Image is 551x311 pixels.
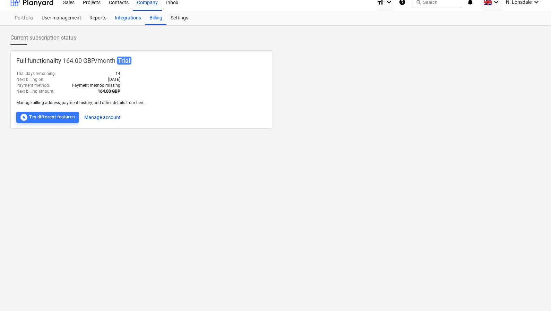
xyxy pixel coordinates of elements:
p: Manage billing address, payment history, and other details from here. [16,100,267,106]
a: Integrations [111,11,145,25]
a: Billing [145,11,166,25]
p: 14 [115,71,120,77]
a: Settings [166,11,192,25]
iframe: Chat Widget [516,278,551,311]
p: [DATE] [108,77,120,83]
p: Payment method : [16,83,50,89]
button: Try different features [16,112,79,123]
p: Trial days remaining : [16,71,56,77]
a: User management [37,11,85,25]
a: Reports [85,11,111,25]
p: Next billing amount : [16,89,54,94]
p: Payment method missing [72,83,120,89]
span: Current subscription status [10,34,76,42]
div: Try different features [20,113,75,121]
p: Full functionality 164.00 GBP / month [16,56,267,65]
span: Trial [117,57,131,65]
a: Portfolio [10,11,37,25]
span: offline_bolt [20,113,28,121]
p: Next billing on : [16,77,44,83]
button: Manage account [84,112,121,123]
b: 164.00 GBP [98,89,120,94]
